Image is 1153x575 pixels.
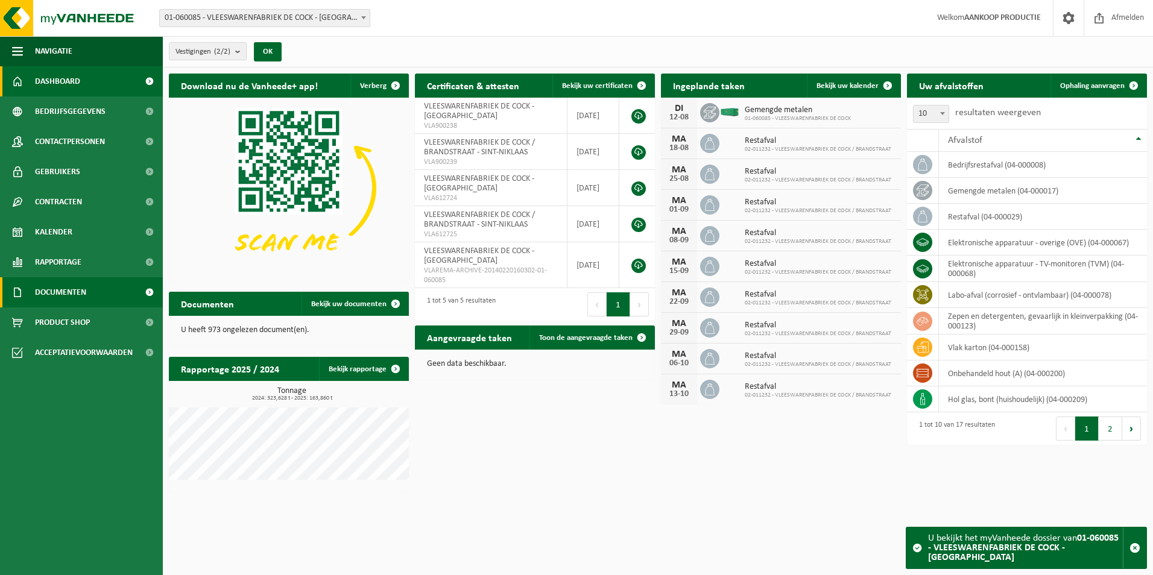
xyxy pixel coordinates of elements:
div: MA [667,134,691,144]
h2: Ingeplande taken [661,74,757,97]
td: [DATE] [567,134,619,170]
td: elektronische apparatuur - overige (OVE) (04-000067) [939,230,1147,256]
span: Acceptatievoorwaarden [35,338,133,368]
div: 15-09 [667,267,691,275]
p: Geen data beschikbaar. [427,360,643,368]
span: Afvalstof [948,136,982,145]
td: [DATE] [567,98,619,134]
span: 10 [914,105,949,122]
td: vlak karton (04-000158) [939,335,1147,360]
h2: Rapportage 2025 / 2024 [169,357,291,380]
p: U heeft 973 ongelezen document(en). [181,326,397,335]
span: Kalender [35,217,72,247]
button: Previous [1056,416,1075,441]
h2: Certificaten & attesten [415,74,531,97]
span: VLEESWARENFABRIEK DE COCK - [GEOGRAPHIC_DATA] [424,102,534,121]
h2: Uw afvalstoffen [907,74,996,97]
div: 01-09 [667,206,691,214]
span: VLEESWARENFABRIEK DE COCK / BRANDSTRAAT - SINT-NIKLAAS [424,210,535,229]
span: Bekijk uw kalender [817,82,879,90]
h2: Aangevraagde taken [415,325,524,349]
div: 06-10 [667,359,691,368]
div: 1 tot 10 van 17 resultaten [913,415,995,442]
div: MA [667,319,691,328]
span: 2024: 323,628 t - 2025: 163,860 t [175,395,409,401]
td: [DATE] [567,170,619,206]
span: Toon de aangevraagde taken [539,334,633,342]
td: bedrijfsrestafval (04-000008) [939,152,1147,178]
span: Restafval [745,167,891,177]
button: Next [630,292,649,316]
button: Previous [587,292,607,316]
td: [DATE] [567,242,619,288]
span: Bedrijfsgegevens [35,96,106,127]
span: Restafval [745,351,891,361]
span: 02-011232 - VLEESWARENFABRIEK DE COCK / BRANDSTRAAT [745,207,891,215]
span: 02-011232 - VLEESWARENFABRIEK DE COCK / BRANDSTRAAT [745,177,891,184]
span: Contracten [35,187,82,217]
span: Restafval [745,382,891,392]
span: Product Shop [35,307,90,338]
div: DI [667,104,691,113]
td: restafval (04-000029) [939,204,1147,230]
span: VLA612725 [424,230,558,239]
span: 10 [913,105,949,123]
td: onbehandeld hout (A) (04-000200) [939,360,1147,386]
td: hol glas, bont (huishoudelijk) (04-000209) [939,386,1147,412]
img: HK-XC-30-GN-00 [719,106,740,117]
span: VLEESWARENFABRIEK DE COCK - [GEOGRAPHIC_DATA] [424,247,534,265]
span: Rapportage [35,247,81,277]
div: 1 tot 5 van 5 resultaten [421,291,496,318]
span: 02-011232 - VLEESWARENFABRIEK DE COCK / BRANDSTRAAT [745,361,891,368]
div: 25-08 [667,175,691,183]
span: Restafval [745,198,891,207]
span: VLA612724 [424,193,558,203]
span: Ophaling aanvragen [1060,82,1125,90]
span: Restafval [745,321,891,330]
div: MA [667,288,691,298]
span: 02-011232 - VLEESWARENFABRIEK DE COCK / BRANDSTRAAT [745,269,891,276]
span: VLA900238 [424,121,558,131]
span: Gebruikers [35,157,80,187]
span: Bekijk uw certificaten [562,82,633,90]
span: Restafval [745,228,891,238]
span: VLAREMA-ARCHIVE-20140220160302-01-060085 [424,266,558,285]
span: Documenten [35,277,86,307]
span: 02-011232 - VLEESWARENFABRIEK DE COCK / BRANDSTRAAT [745,238,891,245]
button: OK [254,42,282,61]
label: resultaten weergeven [955,108,1041,118]
button: Next [1122,416,1141,441]
span: 02-011232 - VLEESWARENFABRIEK DE COCK / BRANDSTRAAT [745,330,891,338]
span: Vestigingen [175,43,230,61]
h2: Documenten [169,292,246,315]
span: 02-011232 - VLEESWARENFABRIEK DE COCK / BRANDSTRAAT [745,146,891,153]
span: Restafval [745,259,891,269]
span: VLA900239 [424,157,558,167]
div: 29-09 [667,328,691,337]
span: VLEESWARENFABRIEK DE COCK - [GEOGRAPHIC_DATA] [424,174,534,193]
span: Bekijk uw documenten [311,300,387,308]
span: Restafval [745,136,891,146]
span: Navigatie [35,36,72,66]
strong: 01-060085 - VLEESWARENFABRIEK DE COCK - [GEOGRAPHIC_DATA] [928,533,1119,562]
div: 08-09 [667,236,691,245]
span: Verberg [360,82,387,90]
span: 01-060085 - VLEESWARENFABRIEK DE COCK [745,115,851,122]
div: 12-08 [667,113,691,122]
div: U bekijkt het myVanheede dossier van [928,527,1123,568]
button: Verberg [350,74,408,98]
td: elektronische apparatuur - TV-monitoren (TVM) (04-000068) [939,256,1147,282]
h3: Tonnage [175,387,409,401]
a: Toon de aangevraagde taken [529,325,654,350]
a: Bekijk uw kalender [807,74,900,98]
div: MA [667,257,691,267]
div: MA [667,380,691,390]
div: 22-09 [667,298,691,306]
span: 02-011232 - VLEESWARENFABRIEK DE COCK / BRANDSTRAAT [745,300,891,307]
span: Contactpersonen [35,127,105,157]
div: MA [667,350,691,359]
a: Bekijk uw documenten [302,292,408,316]
a: Ophaling aanvragen [1050,74,1146,98]
div: 18-08 [667,144,691,152]
span: VLEESWARENFABRIEK DE COCK / BRANDSTRAAT - SINT-NIKLAAS [424,138,535,157]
